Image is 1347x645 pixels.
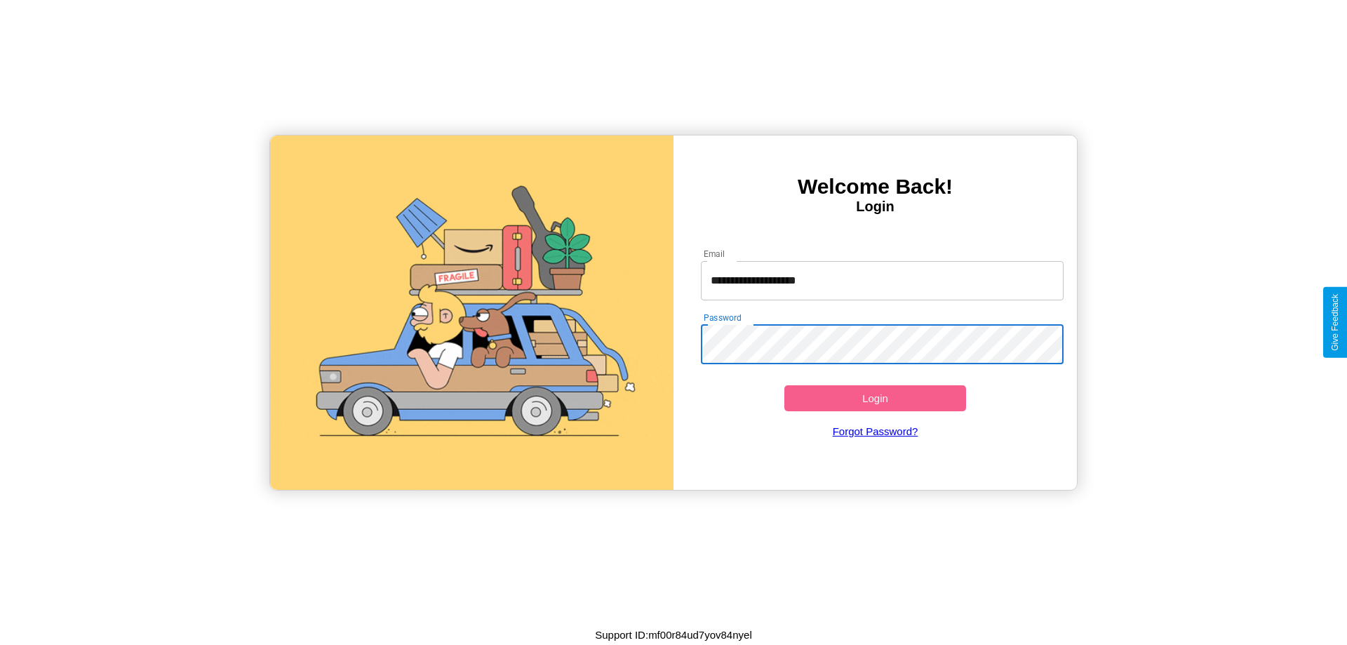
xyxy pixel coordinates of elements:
img: gif [270,135,673,490]
h3: Welcome Back! [673,175,1077,199]
a: Forgot Password? [694,411,1057,451]
p: Support ID: mf00r84ud7yov84nyel [595,625,751,644]
div: Give Feedback [1330,294,1340,351]
button: Login [784,385,966,411]
label: Email [704,248,725,260]
label: Password [704,312,741,324]
h4: Login [673,199,1077,215]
